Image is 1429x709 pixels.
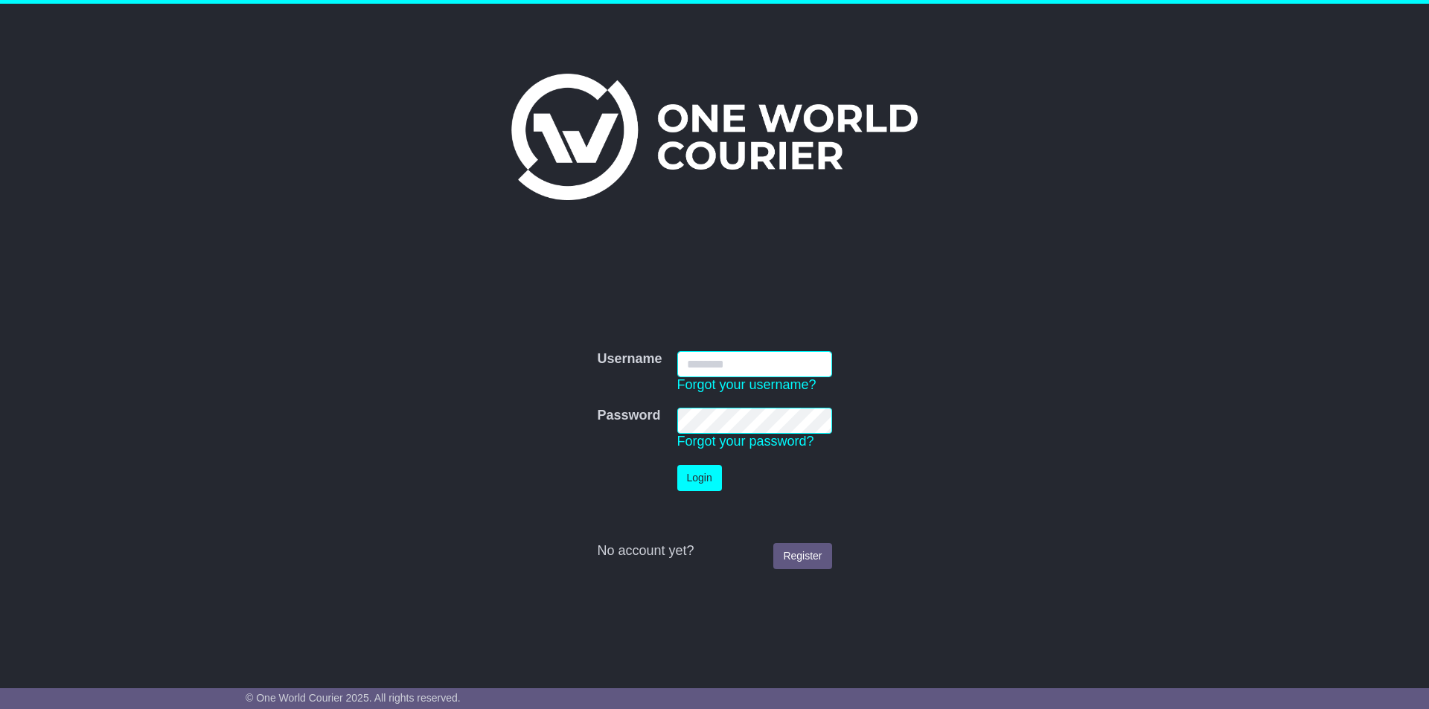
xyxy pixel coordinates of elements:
[511,74,918,200] img: One World
[246,692,461,704] span: © One World Courier 2025. All rights reserved.
[677,434,814,449] a: Forgot your password?
[597,408,660,424] label: Password
[677,377,816,392] a: Forgot your username?
[597,351,662,368] label: Username
[677,465,722,491] button: Login
[773,543,831,569] a: Register
[597,543,831,559] div: No account yet?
